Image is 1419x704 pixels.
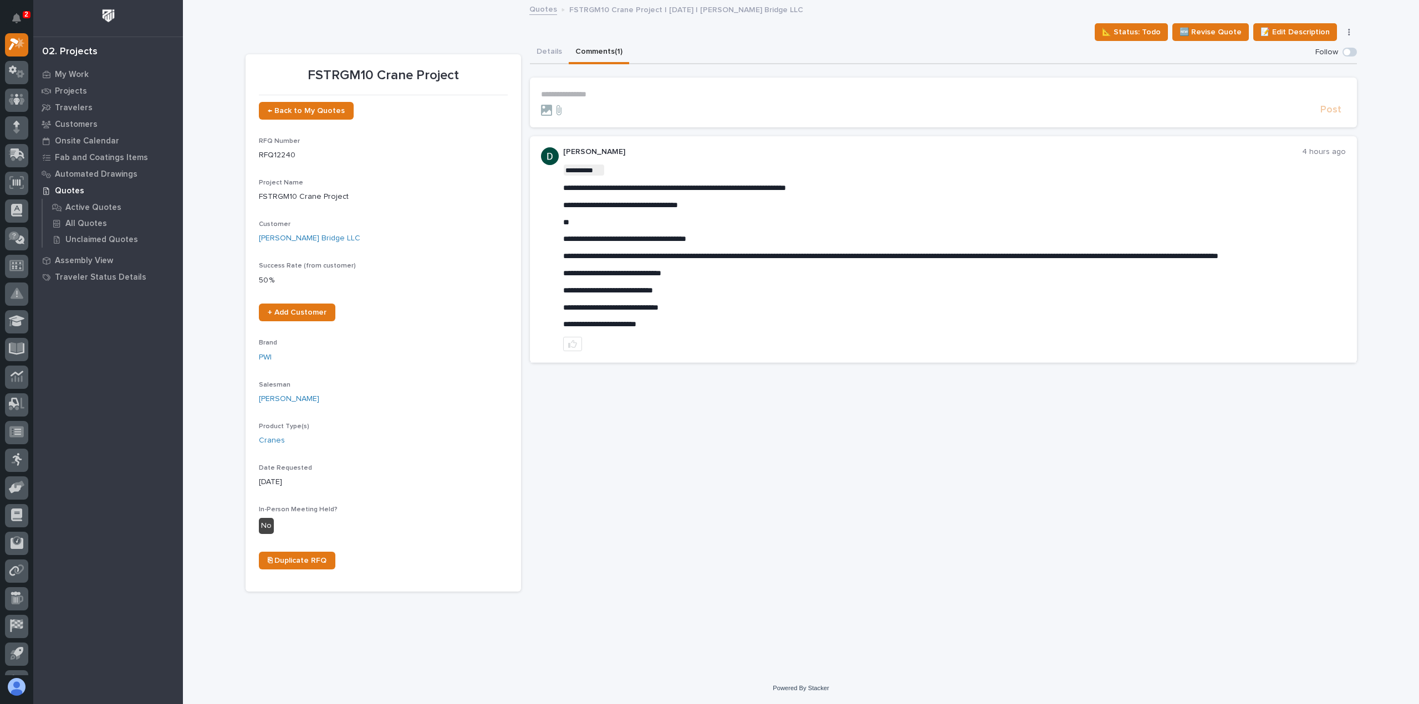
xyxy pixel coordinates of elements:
a: Traveler Status Details [33,269,183,285]
a: Onsite Calendar [33,132,183,149]
span: Product Type(s) [259,423,309,430]
a: Projects [33,83,183,99]
p: 4 hours ago [1302,147,1346,157]
button: Details [530,41,569,64]
button: 📐 Status: Todo [1095,23,1168,41]
button: 📝 Edit Description [1253,23,1337,41]
a: Customers [33,116,183,132]
a: + Add Customer [259,304,335,321]
span: Customer [259,221,290,228]
span: 📐 Status: Todo [1102,25,1161,39]
p: Automated Drawings [55,169,137,179]
p: FSTRGM10 Crane Project [259,191,508,203]
p: Assembly View [55,256,113,266]
p: All Quotes [65,219,107,229]
a: Fab and Coatings Items [33,149,183,166]
a: Automated Drawings [33,166,183,182]
a: All Quotes [43,215,183,231]
a: Quotes [529,2,557,15]
a: Powered By Stacker [773,685,829,691]
a: Travelers [33,99,183,116]
span: Salesman [259,382,290,388]
a: Active Quotes [43,199,183,215]
button: 🆕 Revise Quote [1172,23,1249,41]
a: My Work [33,66,183,83]
div: Notifications2 [14,13,28,31]
p: Follow [1315,48,1338,57]
a: Assembly View [33,252,183,269]
a: PWI [259,352,272,363]
span: ← Back to My Quotes [268,107,345,115]
img: Workspace Logo [98,6,119,26]
span: Success Rate (from customer) [259,263,356,269]
img: ACg8ocJgdhFn4UJomsYM_ouCmoNuTXbjHW0N3LU2ED0DpQ4pt1V6hA=s96-c [541,147,559,165]
p: 2 [24,11,28,18]
p: Traveler Status Details [55,273,146,282]
span: 🆕 Revise Quote [1180,25,1242,39]
button: Notifications [5,7,28,30]
span: Project Name [259,179,303,186]
div: 02. Projects [42,46,98,58]
p: My Work [55,70,89,80]
a: Unclaimed Quotes [43,232,183,247]
button: users-avatar [5,675,28,698]
a: Quotes [33,182,183,199]
span: Date Requested [259,465,312,471]
button: Comments (1) [569,41,629,64]
span: Brand [259,340,277,346]
p: FSTRGM10 Crane Project [259,68,508,84]
p: FSTRGM10 Crane Project | [DATE] | [PERSON_NAME] Bridge LLC [569,3,803,15]
p: 50 % [259,275,508,286]
p: RFQ12240 [259,150,508,161]
p: [PERSON_NAME] [563,147,1302,157]
p: [DATE] [259,476,508,488]
span: RFQ Number [259,138,300,145]
button: Post [1316,104,1346,116]
p: Active Quotes [65,203,121,213]
p: Projects [55,86,87,96]
a: [PERSON_NAME] [259,393,319,405]
button: like this post [563,337,582,351]
a: [PERSON_NAME] Bridge LLC [259,233,360,244]
p: Travelers [55,103,93,113]
p: Unclaimed Quotes [65,235,138,245]
span: 📝 Edit Description [1260,25,1330,39]
p: Customers [55,120,98,130]
a: Cranes [259,435,285,446]
span: ⎘ Duplicate RFQ [268,557,326,564]
span: In-Person Meeting Held? [259,506,338,513]
a: ← Back to My Quotes [259,102,354,120]
p: Onsite Calendar [55,136,119,146]
p: Fab and Coatings Items [55,153,148,163]
a: ⎘ Duplicate RFQ [259,552,335,569]
span: + Add Customer [268,309,326,316]
p: Quotes [55,186,84,196]
div: No [259,518,274,534]
span: Post [1320,104,1341,116]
